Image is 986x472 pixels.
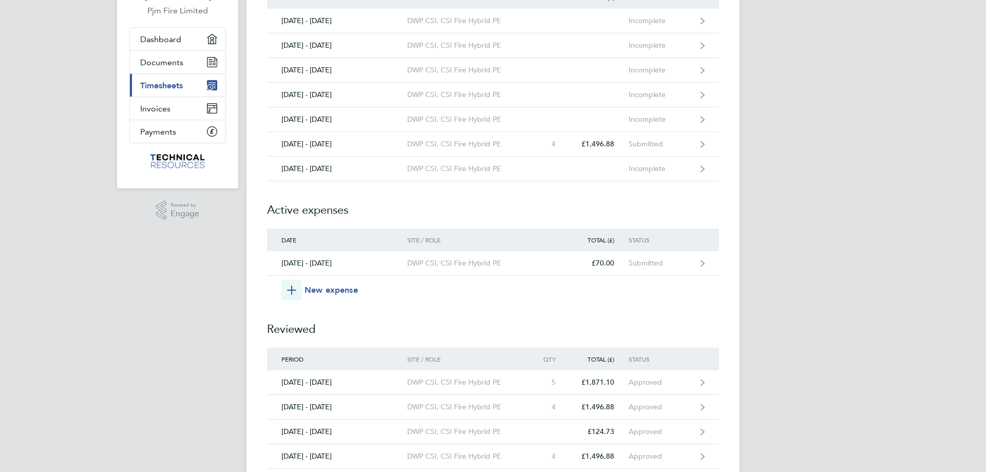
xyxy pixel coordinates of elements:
[629,236,692,243] div: Status
[525,378,570,387] div: 5
[130,28,225,50] a: Dashboard
[130,120,225,143] a: Payments
[267,420,719,444] a: [DATE] - [DATE]DWP CSI, CSI Fire Hybrid PE£124.73Approved
[267,9,719,33] a: [DATE] - [DATE]DWP CSI, CSI Fire Hybrid PEIncomplete
[407,41,525,50] div: DWP CSI, CSI Fire Hybrid PE
[570,236,629,243] div: Total (£)
[629,115,692,124] div: Incomplete
[407,259,525,268] div: DWP CSI, CSI Fire Hybrid PE
[629,41,692,50] div: Incomplete
[629,427,692,436] div: Approved
[267,427,407,436] div: [DATE] - [DATE]
[629,259,692,268] div: Submitted
[525,403,570,411] div: 4
[629,164,692,173] div: Incomplete
[267,403,407,411] div: [DATE] - [DATE]
[267,251,719,276] a: [DATE] - [DATE]DWP CSI, CSI Fire Hybrid PE£70.00Submitted
[267,157,719,181] a: [DATE] - [DATE]DWP CSI, CSI Fire Hybrid PEIncomplete
[407,403,525,411] div: DWP CSI, CSI Fire Hybrid PE
[407,427,525,436] div: DWP CSI, CSI Fire Hybrid PE
[267,370,719,395] a: [DATE] - [DATE]DWP CSI, CSI Fire Hybrid PE5£1,871.10Approved
[629,355,692,363] div: Status
[629,66,692,74] div: Incomplete
[267,115,407,124] div: [DATE] - [DATE]
[267,164,407,173] div: [DATE] - [DATE]
[170,210,199,218] span: Engage
[267,181,719,229] h2: Active expenses
[629,140,692,148] div: Submitted
[407,452,525,461] div: DWP CSI, CSI Fire Hybrid PE
[267,259,407,268] div: [DATE] - [DATE]
[130,74,225,97] a: Timesheets
[525,140,570,148] div: 4
[130,97,225,120] a: Invoices
[281,355,304,363] span: Period
[267,16,407,25] div: [DATE] - [DATE]
[267,58,719,83] a: [DATE] - [DATE]DWP CSI, CSI Fire Hybrid PEIncomplete
[267,90,407,99] div: [DATE] - [DATE]
[267,444,719,469] a: [DATE] - [DATE]DWP CSI, CSI Fire Hybrid PE4£1,496.88Approved
[129,154,226,170] a: Go to home page
[156,201,200,220] a: Powered byEngage
[570,452,629,461] div: £1,496.88
[267,66,407,74] div: [DATE] - [DATE]
[407,355,525,363] div: Site / Role
[629,90,692,99] div: Incomplete
[267,395,719,420] a: [DATE] - [DATE]DWP CSI, CSI Fire Hybrid PE4£1,496.88Approved
[267,83,719,107] a: [DATE] - [DATE]DWP CSI, CSI Fire Hybrid PEIncomplete
[570,140,629,148] div: £1,496.88
[140,58,183,67] span: Documents
[629,403,692,411] div: Approved
[570,259,629,268] div: £70.00
[525,355,570,363] div: Qty
[525,452,570,461] div: 4
[267,452,407,461] div: [DATE] - [DATE]
[267,132,719,157] a: [DATE] - [DATE]DWP CSI, CSI Fire Hybrid PE4£1,496.88Submitted
[407,66,525,74] div: DWP CSI, CSI Fire Hybrid PE
[407,378,525,387] div: DWP CSI, CSI Fire Hybrid PE
[570,355,629,363] div: Total (£)
[129,5,226,17] a: Pjm Fire Limited
[267,33,719,58] a: [DATE] - [DATE]DWP CSI, CSI Fire Hybrid PEIncomplete
[130,51,225,73] a: Documents
[267,140,407,148] div: [DATE] - [DATE]
[267,300,719,348] h2: Reviewed
[407,90,525,99] div: DWP CSI, CSI Fire Hybrid PE
[140,34,181,44] span: Dashboard
[407,164,525,173] div: DWP CSI, CSI Fire Hybrid PE
[407,16,525,25] div: DWP CSI, CSI Fire Hybrid PE
[629,16,692,25] div: Incomplete
[267,378,407,387] div: [DATE] - [DATE]
[629,378,692,387] div: Approved
[140,81,183,90] span: Timesheets
[570,403,629,411] div: £1,496.88
[170,201,199,210] span: Powered by
[629,452,692,461] div: Approved
[140,104,170,114] span: Invoices
[267,107,719,132] a: [DATE] - [DATE]DWP CSI, CSI Fire Hybrid PEIncomplete
[407,236,525,243] div: Site / Role
[407,115,525,124] div: DWP CSI, CSI Fire Hybrid PE
[149,154,207,170] img: technicalresources-logo-retina.png
[267,41,407,50] div: [DATE] - [DATE]
[305,284,358,296] span: New expense
[570,378,629,387] div: £1,871.10
[281,280,358,300] button: New expense
[407,140,525,148] div: DWP CSI, CSI Fire Hybrid PE
[267,236,407,243] div: Date
[140,127,176,137] span: Payments
[570,427,629,436] div: £124.73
